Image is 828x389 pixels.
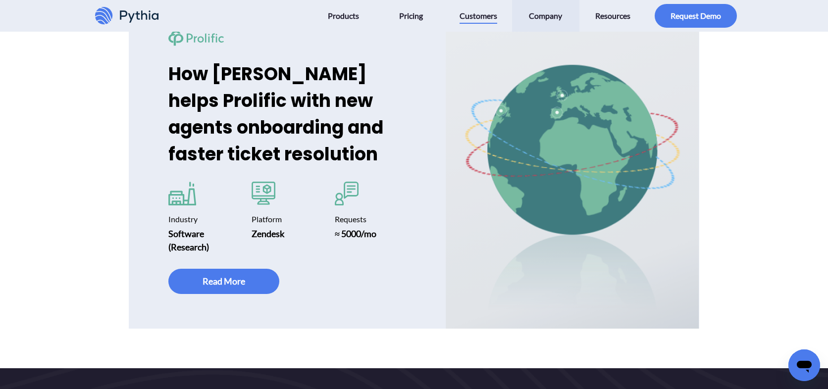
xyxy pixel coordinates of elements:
span: Products [328,8,359,24]
div: Prolific [168,29,224,47]
div: Industry [168,213,240,227]
iframe: Button to launch messaging window [788,349,820,381]
div: Requests [335,213,406,227]
span: Company [529,8,562,24]
div: Software (Research) [168,227,240,245]
span: Customers [460,8,497,24]
span: Pricing [399,8,423,24]
div: Zendesk [252,227,323,245]
div: Platform [252,213,323,227]
h2: How [PERSON_NAME] helps Prolific with new agents onboarding and faster ticket resolution [168,61,406,168]
div: ≈ 5000/mo [335,227,406,245]
span: Resources [595,8,630,24]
